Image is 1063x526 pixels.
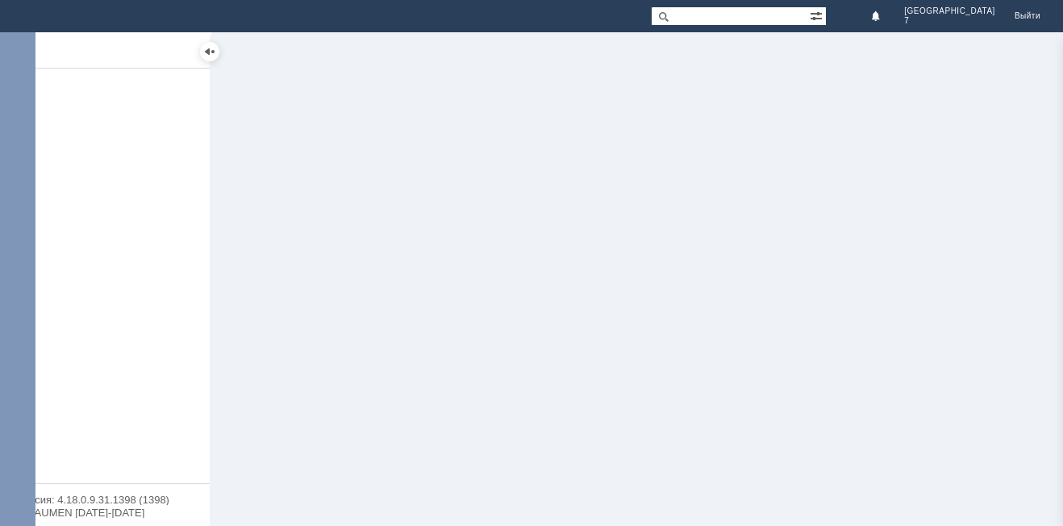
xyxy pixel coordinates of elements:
span: 7 [904,16,995,26]
div: Версия: 4.18.0.9.31.1398 (1398) [16,495,194,505]
div: © NAUMEN [DATE]-[DATE] [16,507,194,518]
span: Расширенный поиск [810,7,826,23]
span: [GEOGRAPHIC_DATA] [904,6,995,16]
div: Скрыть меню [200,42,219,61]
